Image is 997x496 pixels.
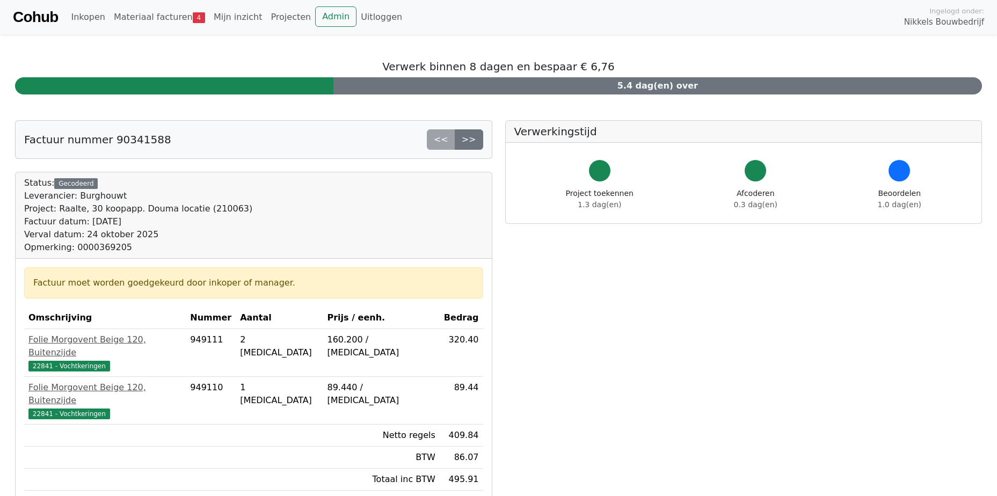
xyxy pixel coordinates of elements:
div: Project toekennen [566,188,634,210]
div: Verval datum: 24 oktober 2025 [24,228,252,241]
th: Omschrijving [24,307,186,329]
th: Prijs / eenh. [323,307,439,329]
td: Netto regels [323,425,439,447]
span: Ingelogd onder: [929,6,984,16]
td: BTW [323,447,439,469]
a: Uitloggen [356,6,406,28]
span: 1.3 dag(en) [578,200,621,209]
td: 495.91 [440,469,483,491]
td: 949111 [186,329,236,377]
th: Aantal [236,307,323,329]
a: Cohub [13,4,58,30]
div: Gecodeerd [54,178,98,189]
td: 320.40 [440,329,483,377]
a: Mijn inzicht [209,6,267,28]
td: 949110 [186,377,236,425]
span: 0.3 dag(en) [734,200,777,209]
span: Nikkels Bouwbedrijf [904,16,984,28]
a: Admin [315,6,356,27]
a: Projecten [266,6,315,28]
a: Materiaal facturen4 [110,6,209,28]
span: 4 [193,12,205,23]
td: 86.07 [440,447,483,469]
td: 89.44 [440,377,483,425]
h5: Factuur nummer 90341588 [24,133,171,146]
a: Inkopen [67,6,109,28]
th: Bedrag [440,307,483,329]
div: Status: [24,177,252,254]
div: Afcoderen [734,188,777,210]
td: 409.84 [440,425,483,447]
a: >> [455,129,483,150]
div: 5.4 dag(en) over [333,77,982,94]
th: Nummer [186,307,236,329]
div: Factuur moet worden goedgekeurd door inkoper of manager. [33,276,474,289]
div: 160.200 / [MEDICAL_DATA] [327,333,435,359]
div: 1 [MEDICAL_DATA] [240,381,318,407]
div: Folie Morgovent Beige 120, Buitenzijde [28,381,181,407]
td: Totaal inc BTW [323,469,439,491]
a: Folie Morgovent Beige 120, Buitenzijde22841 - Vochtkeringen [28,333,181,372]
span: 22841 - Vochtkeringen [28,361,110,371]
h5: Verwerkingstijd [514,125,973,138]
div: Beoordelen [878,188,921,210]
div: Project: Raalte, 30 koopapp. Douma locatie (210063) [24,202,252,215]
div: Folie Morgovent Beige 120, Buitenzijde [28,333,181,359]
div: 89.440 / [MEDICAL_DATA] [327,381,435,407]
span: 22841 - Vochtkeringen [28,409,110,419]
div: Opmerking: 0000369205 [24,241,252,254]
div: Leverancier: Burghouwt [24,189,252,202]
a: Folie Morgovent Beige 120, Buitenzijde22841 - Vochtkeringen [28,381,181,420]
div: 2 [MEDICAL_DATA] [240,333,318,359]
h5: Verwerk binnen 8 dagen en bespaar € 6,76 [15,60,982,73]
span: 1.0 dag(en) [878,200,921,209]
div: Factuur datum: [DATE] [24,215,252,228]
